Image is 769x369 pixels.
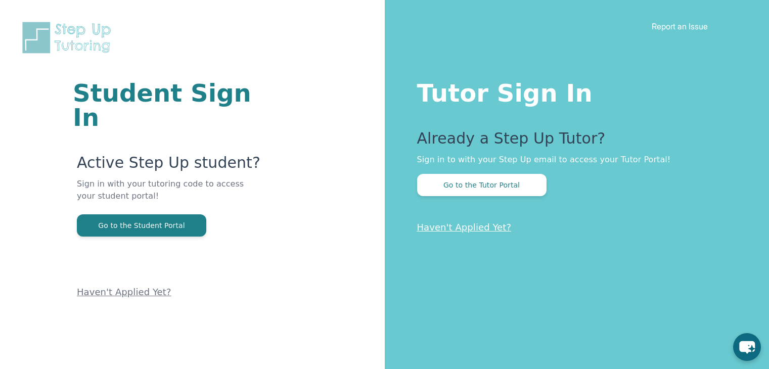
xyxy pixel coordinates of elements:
a: Go to the Tutor Portal [417,180,547,190]
a: Haven't Applied Yet? [417,222,512,233]
img: Step Up Tutoring horizontal logo [20,20,117,55]
a: Haven't Applied Yet? [77,287,171,297]
p: Sign in to with your Step Up email to access your Tutor Portal! [417,154,729,166]
button: Go to the Tutor Portal [417,174,547,196]
p: Sign in with your tutoring code to access your student portal! [77,178,263,214]
p: Already a Step Up Tutor? [417,129,729,154]
a: Report an Issue [652,21,708,31]
button: chat-button [733,333,761,361]
h1: Tutor Sign In [417,77,729,105]
button: Go to the Student Portal [77,214,206,237]
p: Active Step Up student? [77,154,263,178]
a: Go to the Student Portal [77,220,206,230]
h1: Student Sign In [73,81,263,129]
